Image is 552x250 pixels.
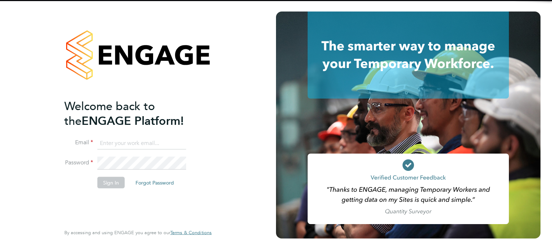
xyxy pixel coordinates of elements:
[97,177,125,188] button: Sign In
[64,139,93,146] label: Email
[64,159,93,167] label: Password
[170,229,212,236] span: Terms & Conditions
[64,99,155,128] span: Welcome back to the
[64,99,204,128] h2: ENGAGE Platform!
[130,177,180,188] button: Forgot Password
[97,137,186,150] input: Enter your work email...
[64,229,212,236] span: By accessing and using ENGAGE you agree to our
[170,230,212,236] a: Terms & Conditions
